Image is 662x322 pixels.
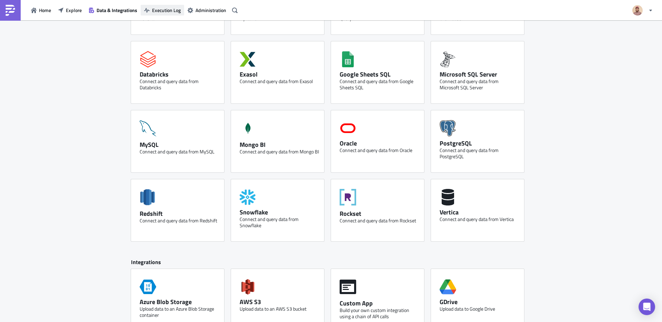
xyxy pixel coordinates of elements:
[140,306,219,318] div: Upload data to an Azure Blob Storage container
[240,70,319,78] div: Exasol
[240,9,319,22] div: Connect and query data from Amazon DynamoDB
[340,147,419,153] div: Connect and query data from Oracle
[632,4,643,16] img: Avatar
[66,7,82,14] span: Explore
[440,298,519,306] div: GDrive
[240,149,319,155] div: Connect and query data from Mongo BI
[85,5,141,16] button: Data & Integrations
[131,259,531,269] div: Integrations
[140,78,219,91] div: Connect and query data from Databricks
[440,139,519,147] div: PostgreSQL
[240,298,319,306] div: AWS S3
[340,139,419,147] div: Oracle
[97,7,137,14] span: Data & Integrations
[140,70,219,78] div: Databricks
[140,276,156,298] span: Azure Storage Blob
[639,299,655,315] div: Open Intercom Messenger
[340,218,419,224] div: Connect and query data from Rockset
[184,5,230,16] button: Administration
[195,7,226,14] span: Administration
[140,218,219,224] div: Connect and query data from Redshift
[140,149,219,155] div: Connect and query data from MySQL
[54,5,85,16] button: Explore
[440,9,519,22] div: Connect and query data from Clickhouse
[440,216,519,222] div: Connect and query data from Vertica
[5,5,16,16] img: PushMetrics
[440,147,519,160] div: Connect and query data from PostgreSQL
[440,78,519,91] div: Connect and query data from Microsoft SQL Server
[340,210,419,218] div: Rockset
[140,298,219,306] div: Azure Blob Storage
[240,306,319,312] div: Upload data to an AWS S3 bucket
[140,210,219,218] div: Redshift
[140,9,219,22] div: Connect and query data from Amazon Athena
[440,306,519,312] div: Upload data to Google Drive
[28,5,54,16] button: Home
[240,216,319,229] div: Connect and query data from Snowflake
[340,299,419,307] div: Custom App
[340,70,419,78] div: Google Sheets SQL
[39,7,51,14] span: Home
[240,208,319,216] div: Snowflake
[140,141,219,149] div: MySQL
[240,78,319,84] div: Connect and query data from Exasol
[340,307,419,320] div: Build your own custom integration using a chain of API calls
[240,141,319,149] div: Mongo BI
[152,7,181,14] span: Execution Log
[141,5,184,16] button: Execution Log
[340,9,419,22] div: Connect and query data from Big Query
[340,78,419,91] div: Connect and query data from Google Sheets SQL
[440,208,519,216] div: Vertica
[440,70,519,78] div: Microsoft SQL Server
